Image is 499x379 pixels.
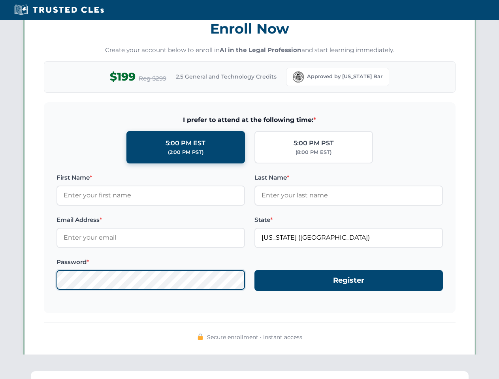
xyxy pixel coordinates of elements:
[197,334,203,340] img: 🔒
[220,46,301,54] strong: AI in the Legal Profession
[293,71,304,83] img: Florida Bar
[110,68,136,86] span: $199
[12,4,106,16] img: Trusted CLEs
[44,16,456,41] h3: Enroll Now
[176,72,277,81] span: 2.5 General and Technology Credits
[166,138,205,148] div: 5:00 PM EST
[296,148,331,156] div: (8:00 PM EST)
[56,173,245,182] label: First Name
[207,333,302,341] span: Secure enrollment • Instant access
[254,228,443,248] input: Florida (FL)
[139,74,166,83] span: Reg $299
[56,115,443,125] span: I prefer to attend at the following time:
[56,186,245,205] input: Enter your first name
[294,138,334,148] div: 5:00 PM PST
[56,228,245,248] input: Enter your email
[254,173,443,182] label: Last Name
[56,215,245,225] label: Email Address
[254,270,443,291] button: Register
[254,215,443,225] label: State
[307,73,382,81] span: Approved by [US_STATE] Bar
[168,148,203,156] div: (2:00 PM PST)
[254,186,443,205] input: Enter your last name
[56,257,245,267] label: Password
[44,46,456,55] p: Create your account below to enroll in and start learning immediately.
